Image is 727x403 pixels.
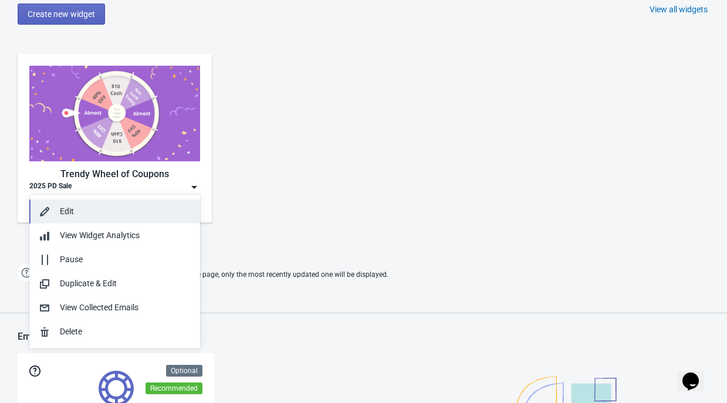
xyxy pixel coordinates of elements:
[29,167,200,181] div: Trendy Wheel of Coupons
[29,272,200,296] button: Duplicate & Edit
[60,231,140,240] span: View Widget Analytics
[29,320,200,344] button: Delete
[18,4,105,25] button: Create new widget
[29,296,200,320] button: View Collected Emails
[18,264,35,282] img: help.png
[29,223,200,248] button: View Widget Analytics
[188,181,200,193] img: dropdown.png
[29,248,200,272] button: Pause
[60,205,191,218] div: Edit
[650,4,708,15] div: View all widgets
[29,66,200,161] img: trendy_game.png
[60,277,191,290] div: Duplicate & Edit
[146,382,202,394] div: Recommended
[29,199,200,223] button: Edit
[60,253,191,266] div: Pause
[41,265,388,285] span: If two Widgets are enabled and targeting the same page, only the most recently updated one will b...
[28,9,95,19] span: Create new widget
[60,326,191,338] div: Delete
[166,365,202,377] div: Optional
[29,181,72,193] div: 2025 PD Sale
[60,302,191,314] div: View Collected Emails
[678,356,715,391] iframe: chat widget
